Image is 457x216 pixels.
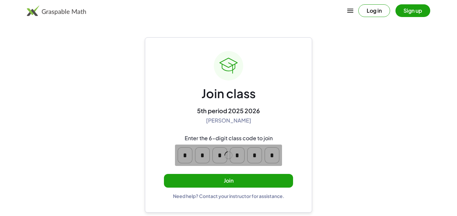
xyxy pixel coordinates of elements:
button: Sign up [395,4,430,17]
div: Need help? Contact your instructor for assistance. [173,193,284,199]
div: Join class [201,86,256,101]
div: 5th period 2025 2026 [197,107,260,115]
div: Enter the 6-digit class code to join [185,135,273,142]
div: [PERSON_NAME] [206,117,251,124]
button: Join [164,174,293,188]
button: Log in [358,4,390,17]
